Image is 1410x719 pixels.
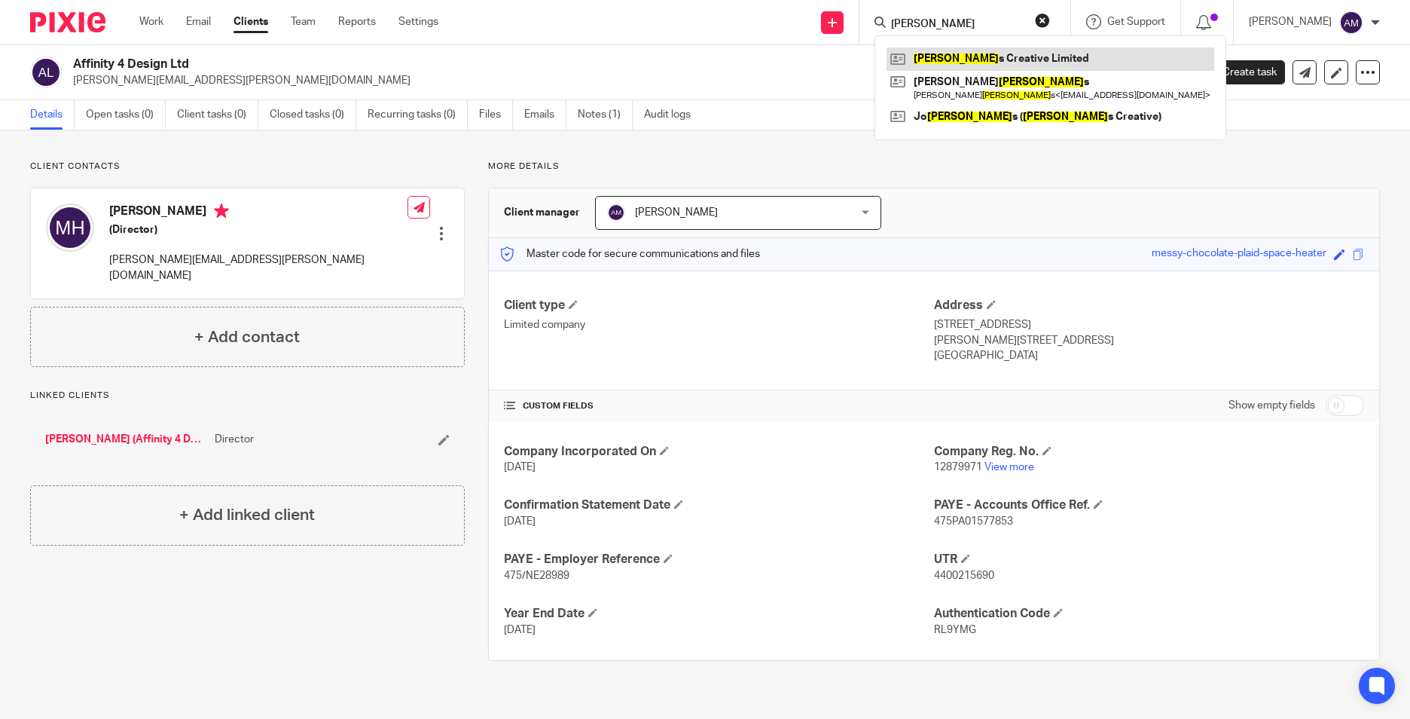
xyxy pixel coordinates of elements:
h4: Confirmation Statement Date [504,497,934,513]
p: [STREET_ADDRESS] [934,317,1364,332]
h4: Address [934,298,1364,314]
p: Limited company [504,317,934,332]
p: Client contacts [30,161,465,173]
a: Email [186,14,211,29]
h4: + Add contact [194,326,300,349]
h4: UTR [934,552,1364,568]
a: Details [30,100,75,130]
div: messy-chocolate-plaid-space-heater [1152,246,1326,263]
span: 12879971 [934,462,982,473]
a: Open tasks (0) [86,100,166,130]
p: [PERSON_NAME][EMAIL_ADDRESS][PERSON_NAME][DOMAIN_NAME] [73,73,1175,88]
h4: CUSTOM FIELDS [504,400,934,412]
h4: Company Reg. No. [934,444,1364,460]
a: Recurring tasks (0) [368,100,468,130]
h4: Authentication Code [934,606,1364,622]
a: Work [139,14,163,29]
span: [DATE] [504,516,536,527]
img: svg%3E [607,203,625,222]
a: View more [984,462,1034,473]
span: Get Support [1107,17,1165,27]
input: Search [890,18,1025,32]
img: svg%3E [46,203,94,252]
span: RL9YMG [934,625,976,635]
img: svg%3E [30,57,62,88]
h4: Year End Date [504,606,934,622]
p: [PERSON_NAME] [1249,14,1332,29]
span: [DATE] [504,625,536,635]
img: svg%3E [1339,11,1363,35]
p: [GEOGRAPHIC_DATA] [934,348,1364,363]
a: Audit logs [644,100,702,130]
h3: Client manager [504,205,580,220]
a: Emails [524,100,566,130]
i: Primary [214,203,229,219]
p: Master code for secure communications and files [500,246,760,262]
label: Show empty fields [1228,398,1315,413]
h4: PAYE - Employer Reference [504,552,934,568]
a: Team [291,14,316,29]
h4: + Add linked client [179,503,315,527]
a: [PERSON_NAME] (Affinity 4 Design) [45,432,207,447]
h4: PAYE - Accounts Office Ref. [934,497,1364,513]
h4: Client type [504,298,934,314]
h2: Affinity 4 Design Ltd [73,57,954,72]
a: Settings [398,14,438,29]
span: [DATE] [504,462,536,473]
img: Pixie [30,12,105,32]
a: Reports [338,14,376,29]
h4: [PERSON_NAME] [109,203,407,222]
span: 475/NE28989 [504,571,569,581]
p: More details [488,161,1380,173]
button: Clear [1035,13,1050,28]
p: [PERSON_NAME][EMAIL_ADDRESS][PERSON_NAME][DOMAIN_NAME] [109,252,407,283]
a: Create task [1198,60,1285,84]
a: Client tasks (0) [177,100,258,130]
p: [PERSON_NAME][STREET_ADDRESS] [934,333,1364,348]
a: Clients [233,14,268,29]
span: [PERSON_NAME] [635,207,718,218]
h5: (Director) [109,222,407,237]
a: Files [479,100,513,130]
h4: Company Incorporated On [504,444,934,460]
a: Closed tasks (0) [270,100,356,130]
span: 475PA01577853 [934,516,1013,527]
span: Director [215,432,254,447]
span: 4400215690 [934,571,994,581]
a: Notes (1) [578,100,633,130]
p: Linked clients [30,390,465,402]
